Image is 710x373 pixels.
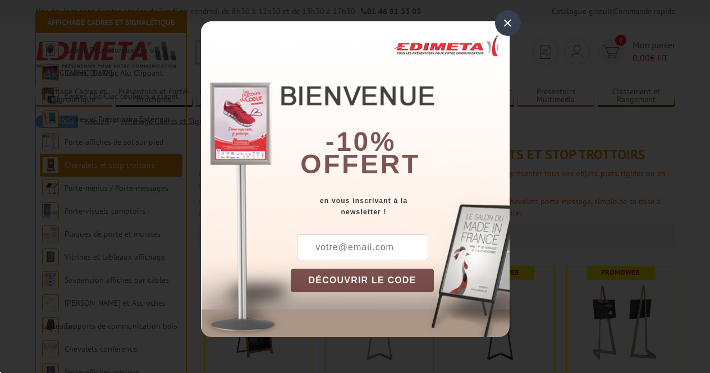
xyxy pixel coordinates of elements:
b: -10% [326,127,396,156]
input: votre@email.com [297,234,428,260]
button: DÉCOUVRIR LE CODE [291,269,434,292]
div: en vous inscrivant à la newsletter ! [291,195,510,218]
font: offert [300,149,420,179]
div: × [495,10,521,36]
